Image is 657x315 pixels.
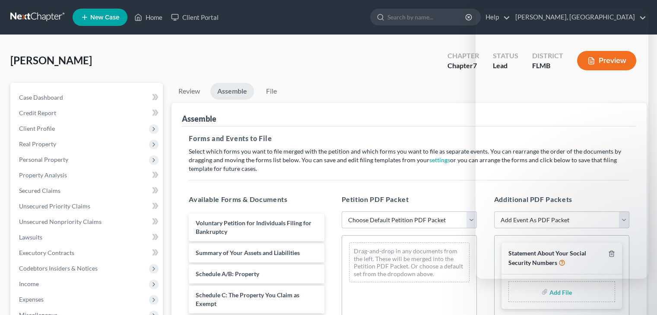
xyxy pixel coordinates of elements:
span: Executory Contracts [19,249,74,256]
a: Assemble [210,83,254,100]
a: Lawsuits [12,230,163,245]
div: Drag-and-drop in any documents from the left. These will be merged into the Petition PDF Packet. ... [349,243,470,282]
div: Assemble [182,113,216,124]
a: Unsecured Nonpriority Claims [12,214,163,230]
h5: Forms and Events to File [189,133,629,144]
div: Chapter [448,61,479,71]
a: Client Portal [167,9,223,25]
input: Search by name... [387,9,467,25]
div: Chapter [448,51,479,61]
span: Voluntary Petition for Individuals Filing for Bankruptcy [196,219,311,235]
span: Secured Claims [19,187,60,194]
a: Secured Claims [12,183,163,198]
a: settings [429,156,450,164]
span: Unsecured Priority Claims [19,202,90,210]
span: Case Dashboard [19,94,63,101]
span: Expenses [19,296,44,303]
a: Home [130,9,167,25]
span: Credit Report [19,109,56,117]
span: Petition PDF Packet [342,195,409,203]
iframe: Intercom live chat [628,286,648,306]
span: Schedule C: The Property You Claim as Exempt [196,291,299,307]
a: File [257,83,285,100]
span: Personal Property [19,156,68,163]
span: Property Analysis [19,171,67,179]
span: Income [19,280,39,287]
span: Summary of Your Assets and Liabilities [196,249,300,256]
span: New Case [90,14,119,21]
span: Unsecured Nonpriority Claims [19,218,102,225]
a: Unsecured Priority Claims [12,198,163,214]
iframe: Intercom live chat [476,9,648,279]
span: Schedule A/B: Property [196,270,259,277]
a: Review [171,83,207,100]
p: Select which forms you want to file merged with the petition and which forms you want to file as ... [189,147,629,173]
span: 7 [473,61,477,69]
h5: Available Forms & Documents [189,194,324,205]
a: Executory Contracts [12,245,163,261]
span: Client Profile [19,125,55,132]
span: Lawsuits [19,233,42,241]
a: Credit Report [12,105,163,121]
a: Case Dashboard [12,90,163,105]
span: [PERSON_NAME] [10,54,92,66]
a: Property Analysis [12,167,163,183]
span: Real Property [19,140,56,148]
span: Codebtors Insiders & Notices [19,265,98,272]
